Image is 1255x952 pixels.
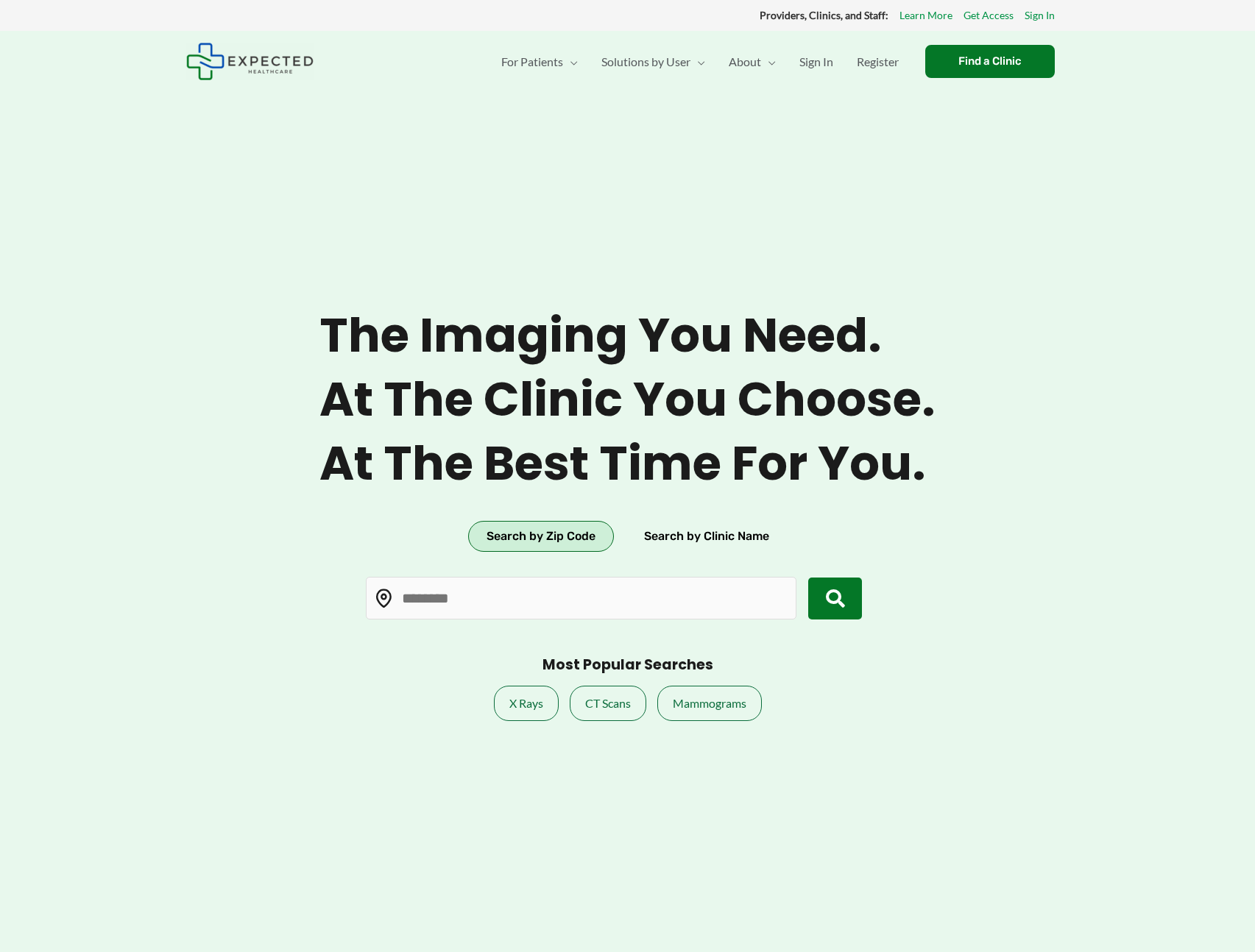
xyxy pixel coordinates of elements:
span: Solutions by User [601,36,690,88]
a: Register [845,36,911,88]
span: For Patients [501,36,563,88]
img: Expected Healthcare Logo - side, dark font, small [186,43,314,80]
a: Find a Clinic [925,45,1055,78]
span: At the clinic you choose. [319,372,936,428]
span: At the best time for you. [319,436,936,492]
a: X Rays [494,686,559,721]
button: Search by Clinic Name [626,521,788,552]
span: Menu Toggle [690,36,705,88]
nav: Primary Site Navigation [489,36,911,88]
span: Menu Toggle [761,36,776,88]
a: CT Scans [570,686,646,721]
span: Menu Toggle [563,36,578,88]
span: About [729,36,761,88]
a: Mammograms [657,686,762,721]
span: The imaging you need. [319,308,936,364]
a: For PatientsMenu Toggle [489,36,590,88]
a: Sign In [788,36,845,88]
img: Location pin [375,589,394,608]
a: AboutMenu Toggle [717,36,788,88]
strong: Providers, Clinics, and Staff: [760,9,888,21]
a: Learn More [899,6,952,25]
span: Sign In [799,36,833,88]
button: Search by Zip Code [468,521,614,552]
span: Register [857,36,899,88]
a: Solutions by UserMenu Toggle [590,36,717,88]
a: Get Access [964,6,1014,25]
a: Sign In [1025,6,1055,25]
h3: Most Popular Searches [542,656,713,675]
